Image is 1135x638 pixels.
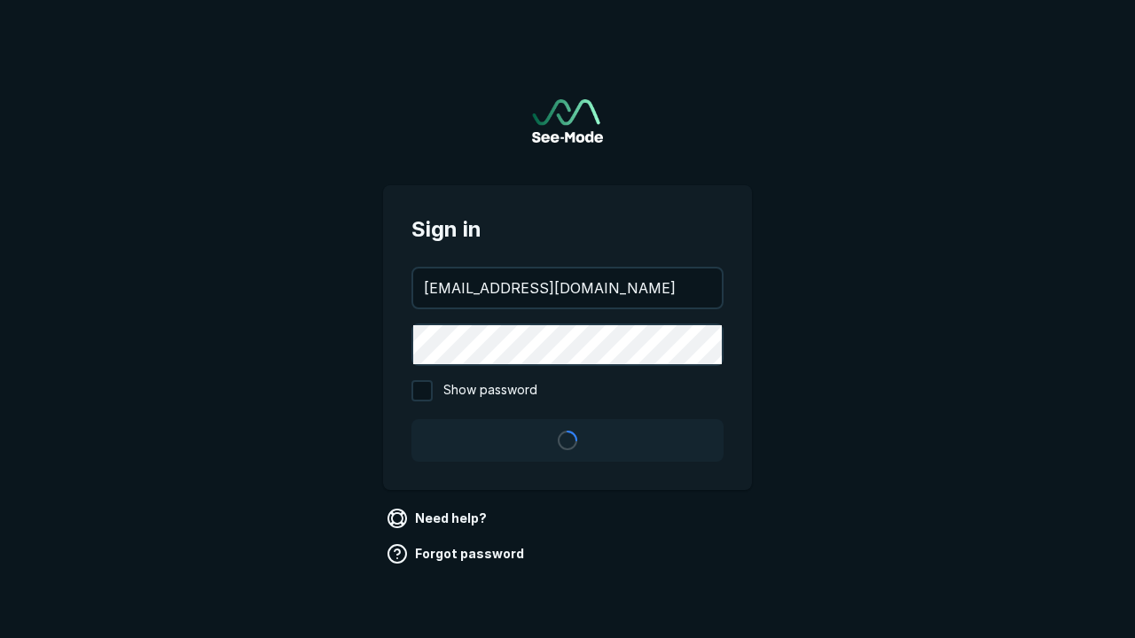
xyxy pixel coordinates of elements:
a: Go to sign in [532,99,603,143]
a: Need help? [383,504,494,533]
input: your@email.com [413,268,722,307]
img: See-Mode Logo [532,99,603,143]
span: Show password [443,380,537,401]
a: Forgot password [383,540,531,568]
span: Sign in [411,214,724,245]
